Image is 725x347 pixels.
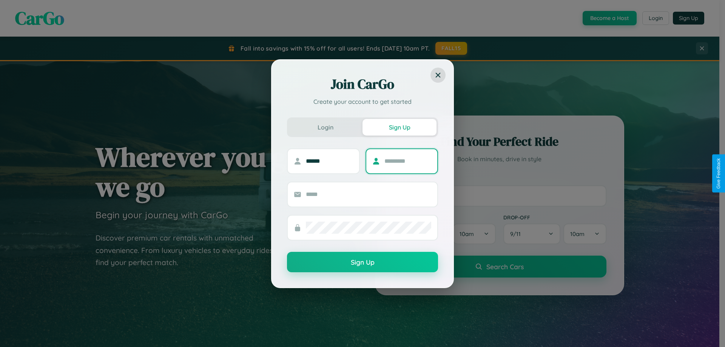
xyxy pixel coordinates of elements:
[362,119,437,136] button: Sign Up
[287,97,438,106] p: Create your account to get started
[716,158,721,189] div: Give Feedback
[287,75,438,93] h2: Join CarGo
[288,119,362,136] button: Login
[287,252,438,272] button: Sign Up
